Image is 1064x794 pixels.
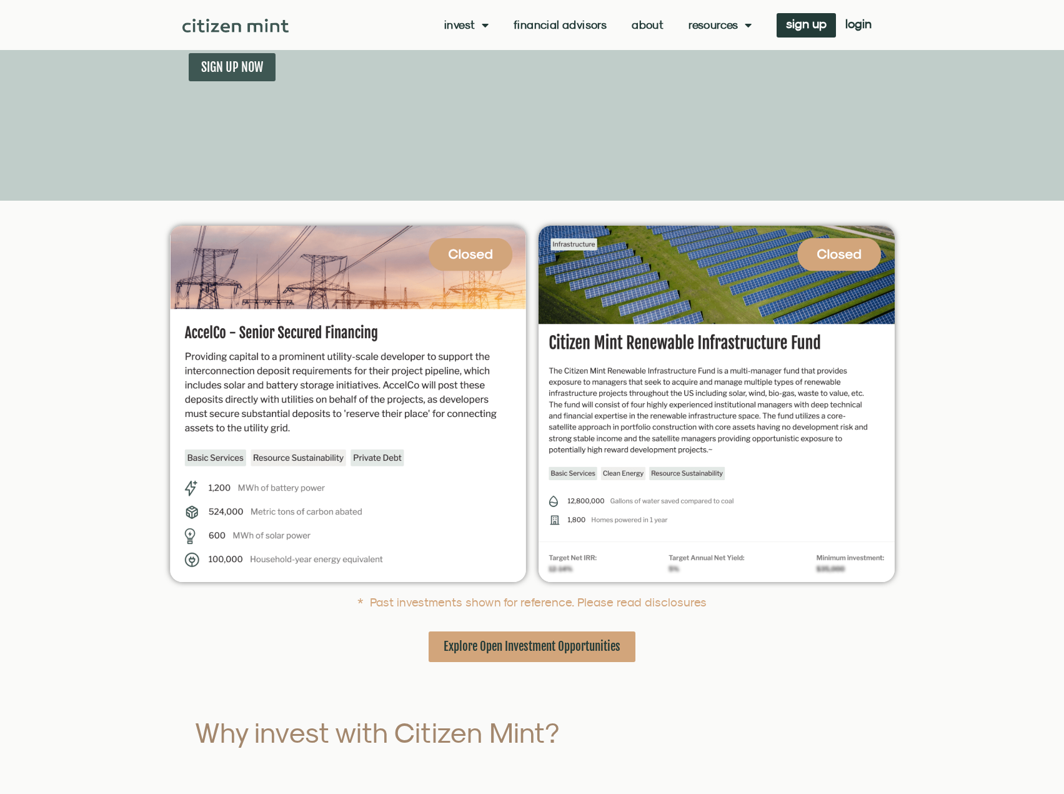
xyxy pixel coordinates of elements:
[689,19,752,31] a: Resources
[836,13,881,38] a: login
[201,59,263,75] span: SIGN UP NOW
[777,13,836,38] a: sign up
[189,53,276,81] a: SIGN UP NOW
[444,639,620,655] span: Explore Open Investment Opportunities
[182,19,289,33] img: Citizen Mint
[444,19,489,31] a: Invest
[632,19,664,31] a: About
[845,19,872,28] span: login
[429,631,635,662] a: Explore Open Investment Opportunities
[786,19,827,28] span: sign up
[357,595,707,609] a: * Past investments shown for reference. Please read disclosures
[195,718,629,746] h2: Why invest with Citizen Mint?
[444,19,752,31] nav: Menu
[514,19,607,31] a: Financial Advisors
